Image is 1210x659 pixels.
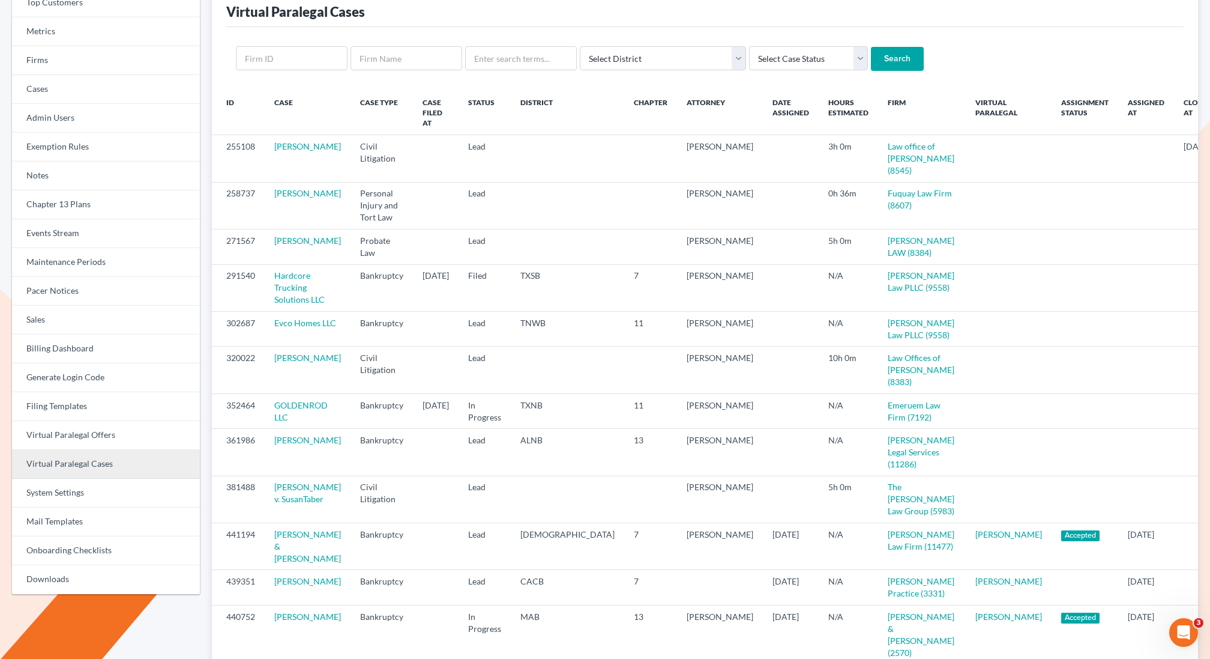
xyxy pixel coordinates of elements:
[459,264,511,311] td: Filed
[12,219,200,248] a: Events Stream
[459,90,511,135] th: Status
[351,429,413,476] td: Bankruptcy
[274,529,341,563] a: [PERSON_NAME] & [PERSON_NAME]
[274,235,341,246] a: [PERSON_NAME]
[819,264,878,311] td: N/A
[265,90,351,135] th: Case
[465,46,577,70] input: Enter search terms...
[819,347,878,393] td: 10h 0m
[12,392,200,421] a: Filing Templates
[212,570,265,605] td: 439351
[511,312,624,347] td: TNWB
[1118,570,1174,605] td: [DATE]
[351,229,413,264] td: Probate Law
[459,570,511,605] td: Lead
[624,393,677,428] td: 11
[819,393,878,428] td: N/A
[12,46,200,75] a: Firms
[351,393,413,428] td: Bankruptcy
[819,570,878,605] td: N/A
[351,312,413,347] td: Bankruptcy
[975,576,1042,586] a: [PERSON_NAME]
[351,523,413,570] td: Bankruptcy
[888,612,954,658] a: [PERSON_NAME] & [PERSON_NAME] (2570)
[819,229,878,264] td: 5h 0m
[351,135,413,182] td: Civil Litigation
[12,479,200,508] a: System Settings
[975,612,1042,622] a: [PERSON_NAME]
[351,182,413,229] td: Personal Injury and Tort Law
[819,90,878,135] th: Hours Estimated
[624,90,677,135] th: Chapter
[888,318,954,340] a: [PERSON_NAME] Law PLLC (9558)
[459,312,511,347] td: Lead
[677,90,763,135] th: Attorney
[888,435,954,469] a: [PERSON_NAME] Legal Services (11286)
[763,90,819,135] th: Date Assigned
[1118,523,1174,570] td: [DATE]
[819,476,878,523] td: 5h 0m
[459,135,511,182] td: Lead
[511,523,624,570] td: [DEMOGRAPHIC_DATA]
[459,347,511,393] td: Lead
[624,312,677,347] td: 11
[12,277,200,306] a: Pacer Notices
[511,570,624,605] td: CACB
[12,508,200,536] a: Mail Templates
[888,270,954,293] a: [PERSON_NAME] Law PLLC (9558)
[511,264,624,311] td: TXSB
[236,46,348,70] input: Firm ID
[624,523,677,570] td: 7
[1061,530,1100,541] span: Accepted
[677,347,763,393] td: [PERSON_NAME]
[1061,613,1100,624] span: Accepted
[12,421,200,450] a: Virtual Paralegal Offers
[677,476,763,523] td: [PERSON_NAME]
[624,429,677,476] td: 13
[819,523,878,570] td: N/A
[12,17,200,46] a: Metrics
[1118,90,1174,135] th: Assigned at
[413,90,459,135] th: Case Filed At
[413,264,459,311] td: [DATE]
[351,46,462,70] input: Firm Name
[12,75,200,104] a: Cases
[12,190,200,219] a: Chapter 13 Plans
[12,306,200,335] a: Sales
[12,536,200,565] a: Onboarding Checklists
[888,576,954,598] a: [PERSON_NAME] Practice (3331)
[888,235,954,258] a: [PERSON_NAME] LAW (8384)
[1052,90,1118,135] th: Assignment Status
[459,229,511,264] td: Lead
[212,229,265,264] td: 271567
[624,264,677,311] td: 7
[274,270,325,305] a: Hardcore Trucking Solutions LLC
[677,312,763,347] td: [PERSON_NAME]
[274,482,341,504] a: [PERSON_NAME] v. SusanTaber
[226,3,365,20] div: Virtual Paralegal Cases
[459,182,511,229] td: Lead
[212,312,265,347] td: 302687
[212,393,265,428] td: 352464
[274,612,341,622] a: [PERSON_NAME]
[459,523,511,570] td: Lead
[212,523,265,570] td: 441194
[12,450,200,479] a: Virtual Paralegal Cases
[459,476,511,523] td: Lead
[12,133,200,162] a: Exemption Rules
[763,523,819,570] td: [DATE]
[274,353,341,363] a: [PERSON_NAME]
[1169,618,1198,647] iframe: Intercom live chat
[624,570,677,605] td: 7
[888,529,954,551] a: [PERSON_NAME] Law Firm (11477)
[274,400,328,422] a: GOLDENROD LLC
[677,264,763,311] td: [PERSON_NAME]
[677,523,763,570] td: [PERSON_NAME]
[212,429,265,476] td: 361986
[413,393,459,428] td: [DATE]
[966,90,1052,135] th: Virtual Paralegal
[351,264,413,311] td: Bankruptcy
[212,347,265,393] td: 320022
[511,90,624,135] th: District
[511,429,624,476] td: ALNB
